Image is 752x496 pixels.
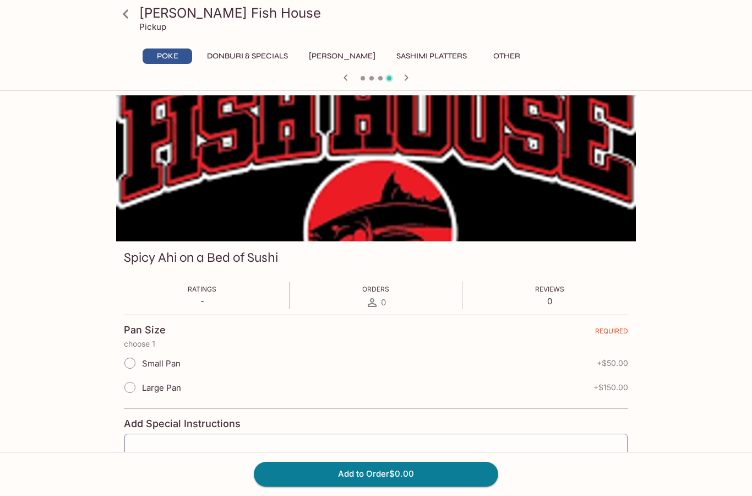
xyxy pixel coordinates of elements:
[595,327,628,339] span: REQUIRED
[597,359,628,368] span: + $50.00
[188,285,216,293] span: Ratings
[139,4,631,21] h3: [PERSON_NAME] Fish House
[303,48,382,64] button: [PERSON_NAME]
[139,21,166,32] p: Pickup
[124,339,628,348] p: choose 1
[188,296,216,306] p: -
[124,418,628,430] h4: Add Special Instructions
[142,382,181,393] span: Large Pan
[143,48,192,64] button: Poke
[116,95,636,241] div: Spicy Ahi on a Bed of Sushi
[482,48,531,64] button: Other
[593,383,628,392] span: + $150.00
[124,324,166,336] h4: Pan Size
[535,285,564,293] span: Reviews
[390,48,473,64] button: Sashimi Platters
[124,249,278,266] h3: Spicy Ahi on a Bed of Sushi
[201,48,294,64] button: Donburi & Specials
[362,285,389,293] span: Orders
[535,296,564,306] p: 0
[381,297,386,308] span: 0
[142,358,181,369] span: Small Pan
[254,462,498,486] button: Add to Order$0.00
